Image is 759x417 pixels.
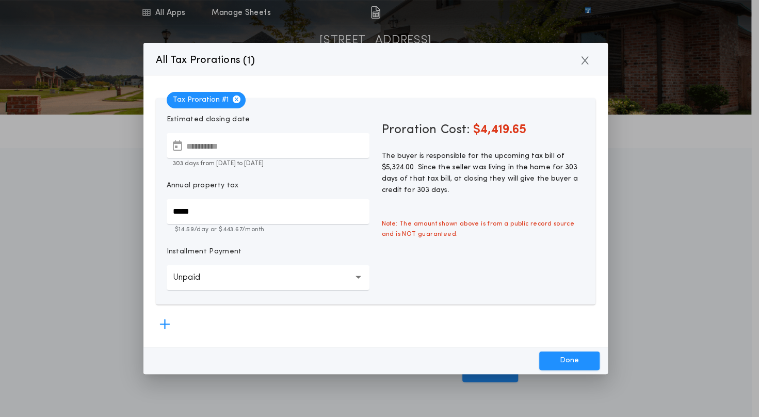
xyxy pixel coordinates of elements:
input: Annual property tax [167,199,369,224]
p: Annual property tax [167,181,239,191]
button: Unpaid [167,265,369,290]
p: Unpaid [173,271,217,284]
span: Note: The amount shown above is from a public record source and is NOT guaranteed. [376,213,591,246]
span: $4,419.65 [473,124,526,136]
span: The buyer is responsible for the upcoming tax bill of $5,324.00. Since the seller was living in t... [382,152,578,194]
p: Installment Payment [167,247,242,257]
span: Cost: [441,124,470,136]
p: 303 days from [DATE] to [DATE] [167,159,369,168]
span: Tax Proration # 1 [167,92,246,108]
span: Proration [382,122,437,138]
span: 1 [247,56,251,66]
p: $14.59 /day or $443.67 /month [167,225,369,234]
p: All Tax Prorations ( ) [156,52,255,69]
p: Estimated closing date [167,115,369,125]
button: Done [539,351,600,370]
